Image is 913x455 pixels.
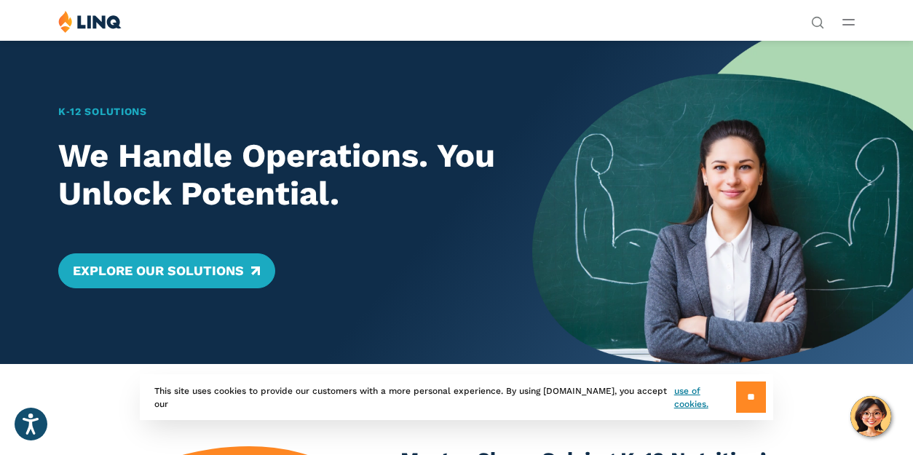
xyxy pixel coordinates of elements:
[674,384,736,411] a: use of cookies.
[811,15,824,28] button: Open Search Bar
[140,374,773,420] div: This site uses cookies to provide our customers with a more personal experience. By using [DOMAIN...
[58,10,122,33] img: LINQ | K‑12 Software
[58,253,274,288] a: Explore Our Solutions
[842,14,855,30] button: Open Main Menu
[58,137,495,213] h2: We Handle Operations. You Unlock Potential.
[811,10,824,28] nav: Utility Navigation
[532,40,913,364] img: Home Banner
[58,104,495,119] h1: K‑12 Solutions
[850,396,891,437] button: Hello, have a question? Let’s chat.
